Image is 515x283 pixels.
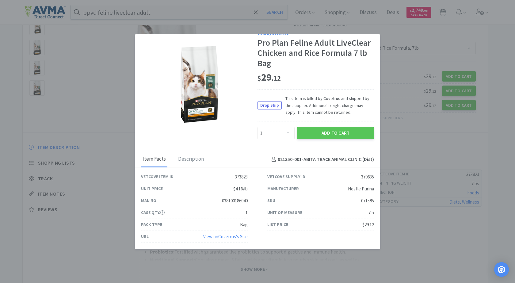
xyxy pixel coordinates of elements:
span: . 12 [272,74,281,82]
div: 071585 [361,197,374,205]
div: Bag [240,221,248,228]
div: Unit of Measure [267,209,302,216]
div: Nestle Purina [348,185,374,193]
span: Drop Ship [258,101,281,109]
div: List Price [267,221,288,228]
div: 373823 [235,173,248,181]
span: 29 [257,71,281,83]
div: Unit Price [141,185,163,192]
div: 1 [246,209,248,216]
h4: 921350-001 - ABITA TRACE ANIMAL CLINIC (Dist) [269,155,374,163]
button: Add to Cart [297,127,374,139]
div: Pack Type [141,221,162,228]
div: 370635 [361,173,374,181]
div: URL [141,233,149,240]
div: 7lb [368,209,374,216]
img: 7def53b2f001489694d05e3fad70e0d1_370635.png [161,46,238,123]
span: $ [257,74,261,82]
div: Vetcove Supply ID [267,173,305,180]
div: 038100186040 [222,197,248,205]
span: This item is billed by Covetrus and shipped by the supplier. Additional freight charge may apply.... [282,95,374,116]
div: Case Qty. [141,209,165,216]
div: $29.12 [362,221,374,228]
div: Vetcove Item ID [141,173,174,180]
div: Manufacturer [267,185,299,192]
div: Open Intercom Messenger [494,262,509,277]
div: Item Facts [141,152,167,167]
div: SKU [267,197,275,204]
a: View onCovetrus's Site [203,234,248,239]
div: Man No. [141,197,158,204]
div: Pro Plan Feline Adult LiveClear Chicken and Rice Formula 7 lb Bag [257,38,374,69]
div: $4.16/lb [233,185,248,193]
div: Description [177,152,205,167]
